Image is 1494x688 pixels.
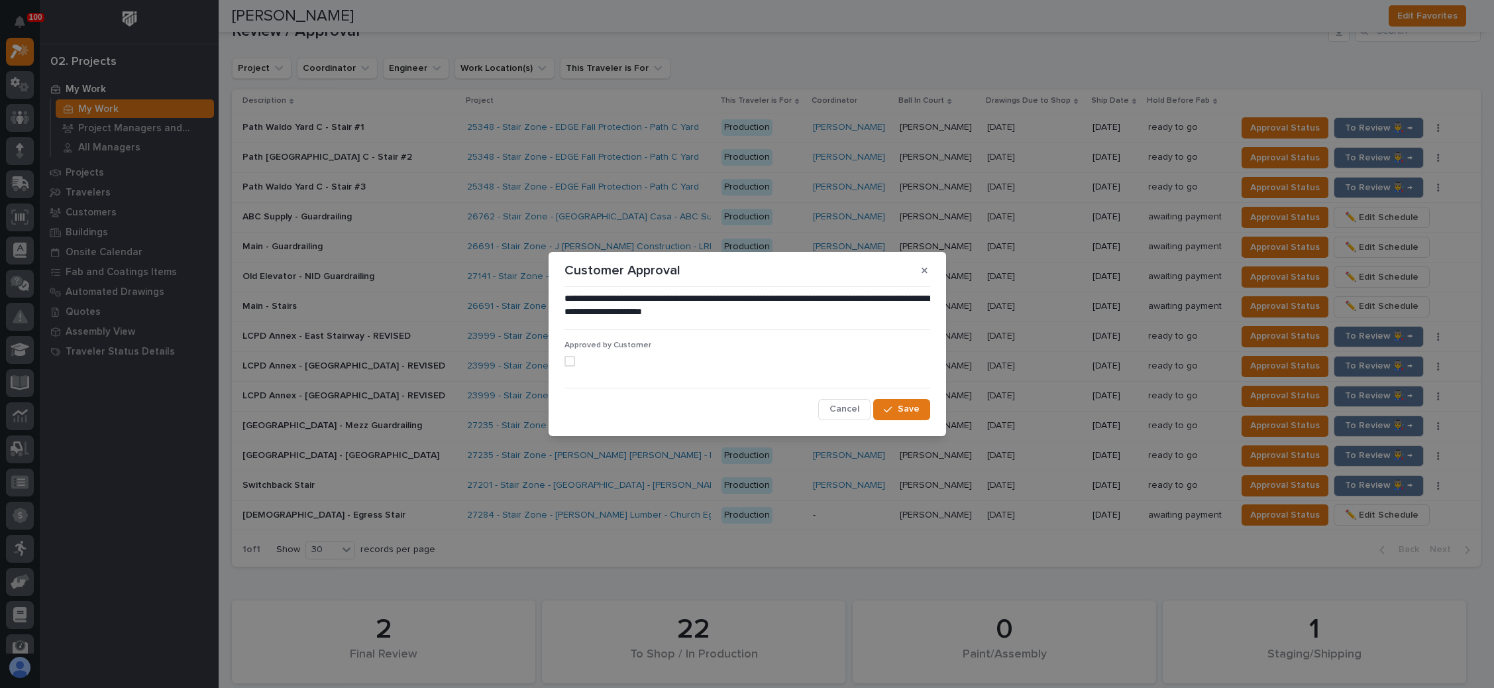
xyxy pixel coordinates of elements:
[818,399,871,420] button: Cancel
[564,262,680,278] p: Customer Approval
[564,341,651,349] span: Approved by Customer
[829,403,859,415] span: Cancel
[873,399,930,420] button: Save
[898,403,920,415] span: Save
